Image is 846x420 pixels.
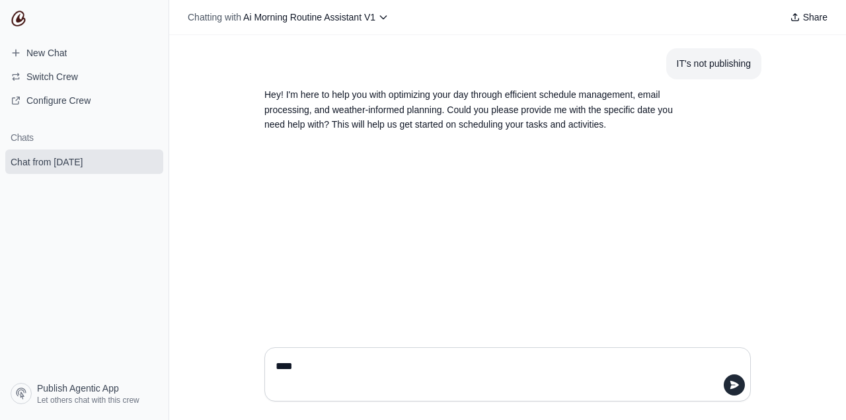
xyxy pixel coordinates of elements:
[11,11,26,26] img: CrewAI Logo
[5,90,163,111] a: Configure Crew
[243,12,375,22] span: Ai Morning Routine Assistant V1
[188,11,241,24] span: Chatting with
[677,56,751,71] div: IT's not publishing
[26,70,78,83] span: Switch Crew
[785,8,833,26] button: Share
[26,94,91,107] span: Configure Crew
[26,46,67,60] span: New Chat
[254,79,698,140] section: Response
[37,382,119,395] span: Publish Agentic App
[5,149,163,174] a: Chat from [DATE]
[37,395,139,405] span: Let others chat with this crew
[803,11,827,24] span: Share
[182,8,394,26] button: Chatting with Ai Morning Routine Assistant V1
[264,87,687,132] p: Hey! I'm here to help you with optimizing your day through efficient schedule management, email p...
[11,155,83,169] span: Chat from [DATE]
[5,66,163,87] button: Switch Crew
[5,378,163,409] a: Publish Agentic App Let others chat with this crew
[666,48,761,79] section: User message
[5,42,163,63] a: New Chat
